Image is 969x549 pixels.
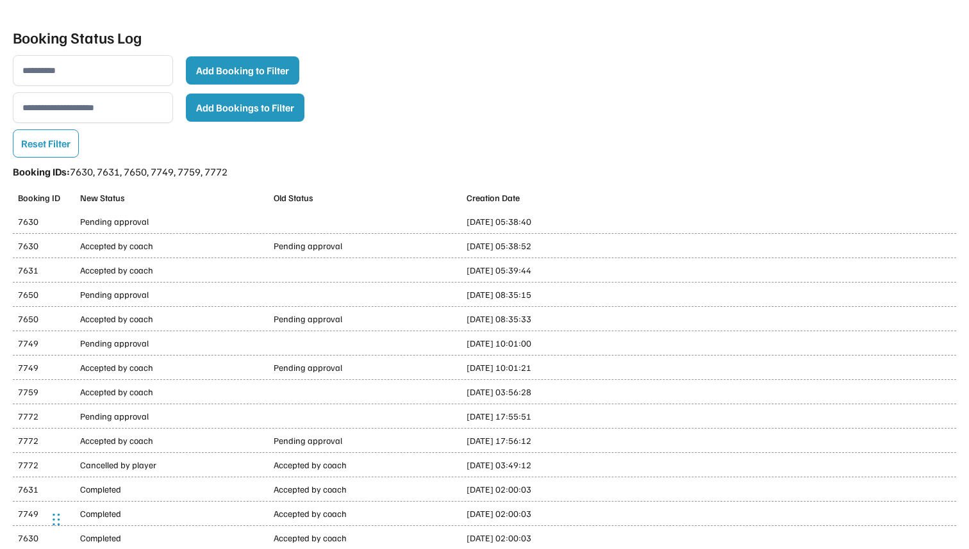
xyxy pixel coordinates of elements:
[80,215,267,228] div: Pending approval
[467,482,690,496] div: [DATE] 02:00:03
[467,239,690,252] div: [DATE] 05:38:52
[18,458,74,471] div: 7772
[274,312,460,325] div: Pending approval
[467,409,690,423] div: [DATE] 17:55:51
[80,191,267,204] div: New Status
[80,507,267,520] div: Completed
[80,361,267,374] div: Accepted by coach
[274,531,460,545] div: Accepted by coach
[467,336,690,350] div: [DATE] 10:01:00
[274,507,460,520] div: Accepted by coach
[13,164,956,179] div: 7630, 7631, 7650, 7749, 7759, 7772
[13,129,79,158] button: Reset Filter
[18,215,74,228] div: 7630
[274,434,460,447] div: Pending approval
[18,482,74,496] div: 7631
[18,263,74,277] div: 7631
[467,361,690,374] div: [DATE] 10:01:21
[467,263,690,277] div: [DATE] 05:39:44
[467,434,690,447] div: [DATE] 17:56:12
[467,191,690,204] div: Creation Date
[18,434,74,447] div: 7772
[18,239,74,252] div: 7630
[13,165,70,178] strong: Booking IDs:
[274,239,460,252] div: Pending approval
[18,409,74,423] div: 7772
[80,531,267,545] div: Completed
[80,263,267,277] div: Accepted by coach
[18,312,74,325] div: 7650
[13,26,142,49] div: Booking Status Log
[18,361,74,374] div: 7749
[467,288,690,301] div: [DATE] 08:35:15
[186,56,299,85] button: Add Booking to Filter
[467,215,690,228] div: [DATE] 05:38:40
[80,312,267,325] div: Accepted by coach
[80,482,267,496] div: Completed
[274,482,460,496] div: Accepted by coach
[186,94,304,122] button: Add Bookings to Filter
[18,336,74,350] div: 7749
[274,191,460,204] div: Old Status
[18,288,74,301] div: 7650
[274,458,460,471] div: Accepted by coach
[18,385,74,398] div: 7759
[467,531,690,545] div: [DATE] 02:00:03
[274,361,460,374] div: Pending approval
[80,336,267,350] div: Pending approval
[467,507,690,520] div: [DATE] 02:00:03
[80,458,267,471] div: Cancelled by player
[80,409,267,423] div: Pending approval
[467,458,690,471] div: [DATE] 03:49:12
[467,312,690,325] div: [DATE] 08:35:33
[80,239,267,252] div: Accepted by coach
[80,385,267,398] div: Accepted by coach
[18,191,74,204] div: Booking ID
[80,434,267,447] div: Accepted by coach
[467,385,690,398] div: [DATE] 03:56:28
[80,288,267,301] div: Pending approval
